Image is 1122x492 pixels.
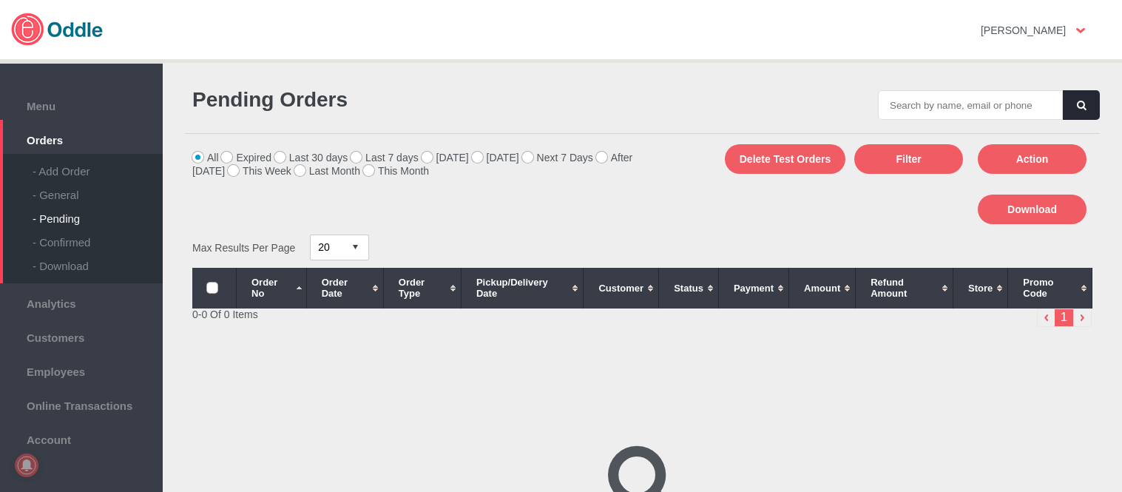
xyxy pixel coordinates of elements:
[659,268,719,309] th: Status
[981,24,1066,36] strong: [PERSON_NAME]
[33,154,163,178] div: - Add Order
[33,225,163,249] div: - Confirmed
[192,309,258,320] span: 0-0 Of 0 Items
[461,268,584,309] th: Pickup/Delivery Date
[221,152,271,164] label: Expired
[33,178,163,201] div: - General
[33,201,163,225] div: - Pending
[363,165,429,177] label: This Month
[192,152,219,164] label: All
[522,152,593,164] label: Next 7 Days
[1073,309,1092,327] img: right-arrow.png
[306,268,383,309] th: Order Date
[978,144,1086,174] button: Action
[953,268,1008,309] th: Store
[7,328,155,344] span: Customers
[237,268,307,309] th: Order No
[854,144,963,174] button: Filter
[294,165,360,177] label: Last Month
[7,396,155,412] span: Online Transactions
[274,152,348,164] label: Last 30 days
[383,268,461,309] th: Order Type
[978,195,1086,224] button: Download
[718,268,788,309] th: Payment
[856,268,953,309] th: Refund Amount
[7,362,155,378] span: Employees
[584,268,659,309] th: Customer
[422,152,469,164] label: [DATE]
[7,96,155,112] span: Menu
[351,152,419,164] label: Last 7 days
[33,249,163,272] div: - Download
[789,268,856,309] th: Amount
[7,130,155,146] span: Orders
[878,90,1063,120] input: Search by name, email or phone
[228,165,291,177] label: This Week
[192,241,295,253] span: Max Results Per Page
[192,88,635,112] h1: Pending Orders
[1037,309,1055,327] img: left-arrow-small.png
[7,430,155,446] span: Account
[7,294,155,310] span: Analytics
[725,144,845,174] button: Delete Test Orders
[1008,268,1092,309] th: Promo Code
[1055,309,1073,327] li: 1
[1076,28,1085,33] img: user-option-arrow.png
[472,152,519,164] label: [DATE]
